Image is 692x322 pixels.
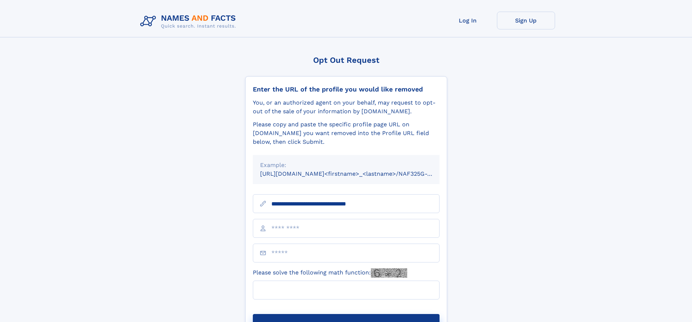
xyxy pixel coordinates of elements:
div: Please copy and paste the specific profile page URL on [DOMAIN_NAME] you want removed into the Pr... [253,120,440,146]
div: Opt Out Request [245,56,447,65]
a: Sign Up [497,12,555,29]
div: Enter the URL of the profile you would like removed [253,85,440,93]
div: Example: [260,161,432,170]
a: Log In [439,12,497,29]
div: You, or an authorized agent on your behalf, may request to opt-out of the sale of your informatio... [253,98,440,116]
img: Logo Names and Facts [137,12,242,31]
small: [URL][DOMAIN_NAME]<firstname>_<lastname>/NAF325G-xxxxxxxx [260,170,453,177]
label: Please solve the following math function: [253,268,407,278]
